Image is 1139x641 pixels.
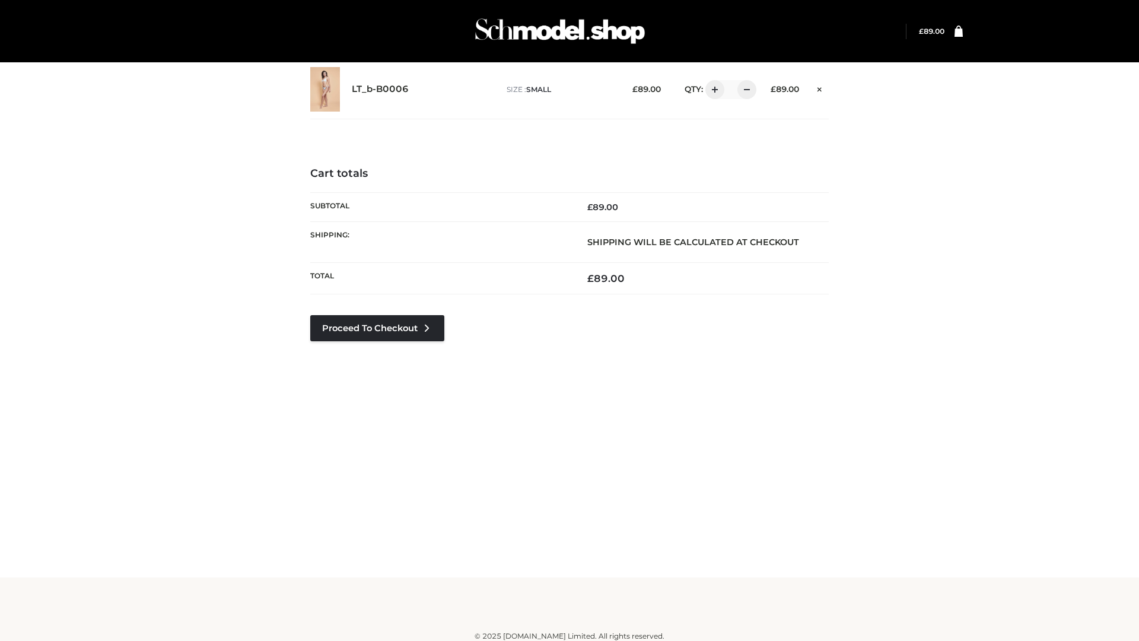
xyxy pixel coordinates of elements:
[673,80,752,99] div: QTY:
[632,84,661,94] bdi: 89.00
[310,315,444,341] a: Proceed to Checkout
[632,84,638,94] span: £
[310,192,569,221] th: Subtotal
[587,202,593,212] span: £
[471,8,649,55] img: Schmodel Admin 964
[310,67,340,112] img: LT_b-B0006 - SMALL
[771,84,776,94] span: £
[587,272,594,284] span: £
[507,84,614,95] p: size :
[811,80,829,96] a: Remove this item
[919,27,944,36] a: £89.00
[587,272,625,284] bdi: 89.00
[771,84,799,94] bdi: 89.00
[919,27,924,36] span: £
[587,237,799,247] strong: Shipping will be calculated at checkout
[310,221,569,262] th: Shipping:
[587,202,618,212] bdi: 89.00
[310,167,829,180] h4: Cart totals
[919,27,944,36] bdi: 89.00
[526,85,551,94] span: SMALL
[310,263,569,294] th: Total
[352,84,409,95] a: LT_b-B0006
